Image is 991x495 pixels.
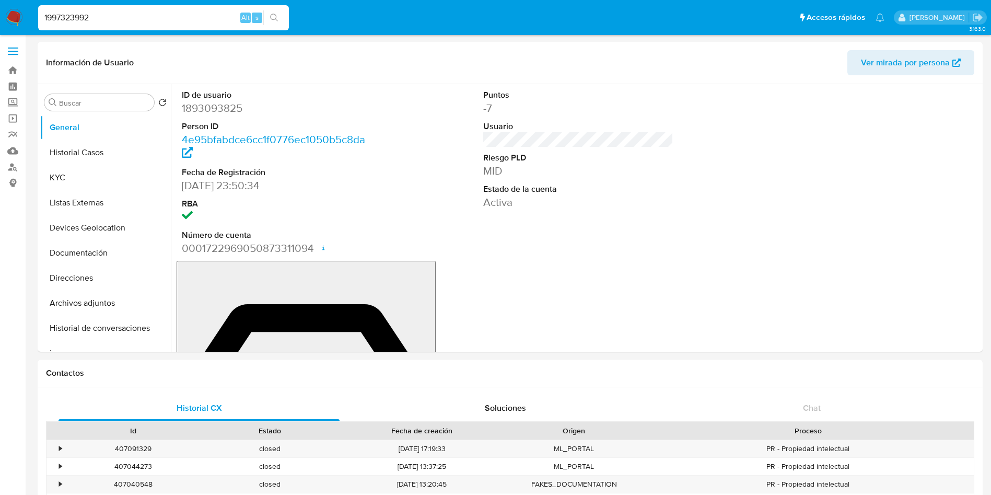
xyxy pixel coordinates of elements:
dt: Número de cuenta [182,229,372,241]
a: Salir [972,12,983,23]
span: s [255,13,259,22]
div: [DATE] 13:20:45 [339,476,506,493]
div: • [59,479,62,489]
div: 407044273 [65,458,202,475]
div: [DATE] 13:37:25 [339,458,506,475]
div: • [59,462,62,471]
dd: Activa [483,195,674,210]
a: Notificaciones [876,13,884,22]
button: Archivos adjuntos [40,291,171,316]
button: Ver mirada por persona [847,50,974,75]
h1: Información de Usuario [46,57,134,68]
span: Chat [803,402,821,414]
h1: Contactos [46,368,974,378]
div: Estado [209,425,331,436]
div: PR - Propiedad intelectual [643,440,974,457]
div: 407091329 [65,440,202,457]
dd: MID [483,164,674,178]
dd: -7 [483,101,674,116]
span: Soluciones [485,402,526,414]
input: Buscar usuario o caso... [38,11,289,25]
div: • [59,444,62,454]
dt: Puntos [483,89,674,101]
dt: ID de usuario [182,89,372,101]
span: Historial CX [177,402,222,414]
button: Listas Externas [40,190,171,215]
button: General [40,115,171,140]
dt: RBA [182,198,372,210]
button: Items [40,341,171,366]
div: ML_PORTAL [506,440,643,457]
button: Volver al orden por defecto [158,98,167,110]
div: ML_PORTAL [506,458,643,475]
div: Fecha de creación [346,425,498,436]
button: Documentación [40,240,171,266]
dt: Person ID [182,121,372,132]
button: Historial de conversaciones [40,316,171,341]
dd: 1893093825 [182,101,372,116]
div: Id [72,425,194,436]
a: 4e95bfabdce6cc1f0776ec1050b5c8da [182,132,365,162]
div: PR - Propiedad intelectual [643,476,974,493]
div: 407040548 [65,476,202,493]
button: Buscar [49,98,57,107]
dt: Estado de la cuenta [483,183,674,195]
button: Historial Casos [40,140,171,165]
button: search-icon [263,10,285,25]
span: Accesos rápidos [807,12,865,23]
div: [DATE] 17:19:33 [339,440,506,457]
span: Ver mirada por persona [861,50,950,75]
dd: [DATE] 23:50:34 [182,178,372,193]
div: Proceso [650,425,966,436]
dt: Fecha de Registración [182,167,372,178]
button: Direcciones [40,266,171,291]
dt: Riesgo PLD [483,152,674,164]
div: closed [202,440,339,457]
div: closed [202,458,339,475]
div: FAKES_DOCUMENTATION [506,476,643,493]
dt: Usuario [483,121,674,132]
p: ivonne.perezonofre@mercadolibre.com.mx [910,13,969,22]
span: Alt [241,13,250,22]
button: KYC [40,165,171,190]
div: closed [202,476,339,493]
button: Devices Geolocation [40,215,171,240]
input: Buscar [59,98,150,108]
dd: 0001722969050873311094 [182,241,372,256]
div: Origen [513,425,635,436]
div: PR - Propiedad intelectual [643,458,974,475]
